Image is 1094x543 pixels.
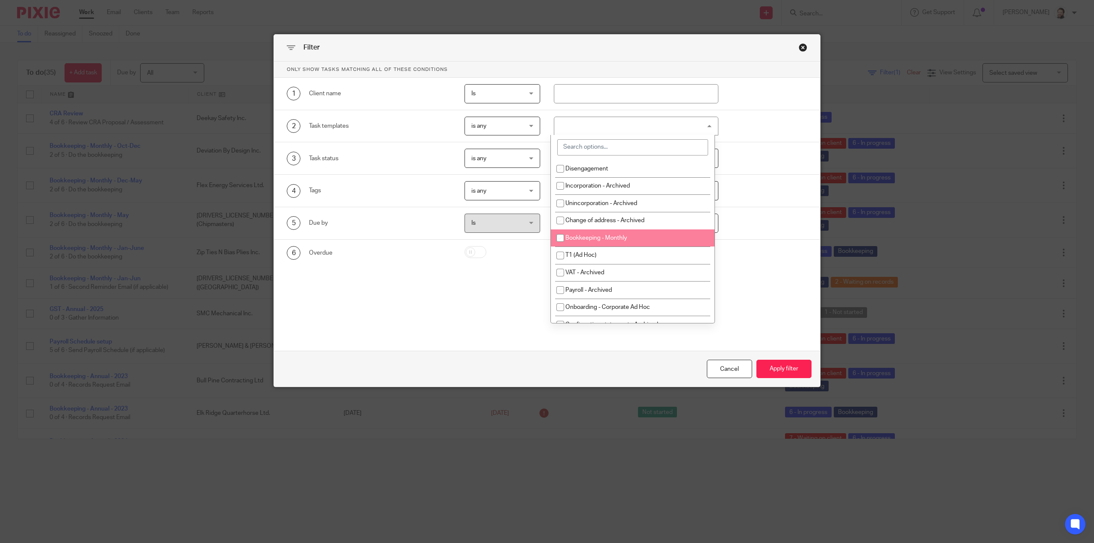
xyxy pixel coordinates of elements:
[565,252,597,258] span: T1 (Ad Hoc)
[287,216,300,230] div: 5
[565,270,604,276] span: VAT - Archived
[303,44,320,51] span: Filter
[565,287,612,293] span: Payroll - Archived
[471,188,486,194] span: is any
[565,235,627,241] span: Bookkeeping - Monthly
[565,200,637,206] span: Unincorporation - Archived
[799,43,807,52] div: Close this dialog window
[309,249,451,257] div: Overdue
[471,91,476,97] span: Is
[287,246,300,260] div: 6
[471,220,476,226] span: Is
[565,217,644,223] span: Change of address - Archived
[565,304,650,310] span: Onboarding - Corporate Ad Hoc
[707,360,752,378] div: Close this dialog window
[287,87,300,100] div: 1
[309,219,451,227] div: Due by
[309,89,451,98] div: Client name
[287,184,300,198] div: 4
[309,122,451,130] div: Task templates
[557,139,708,156] input: Search options...
[565,183,630,189] span: Incorporation - Archived
[471,156,486,161] span: is any
[471,123,486,129] span: is any
[287,119,300,133] div: 2
[756,360,812,378] button: Apply filter
[565,166,608,172] span: Disengagement
[309,154,451,163] div: Task status
[287,152,300,165] div: 3
[565,322,658,328] span: Confirmation statement - Archived
[274,62,820,78] p: Only show tasks matching all of these conditions
[309,186,451,195] div: Tags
